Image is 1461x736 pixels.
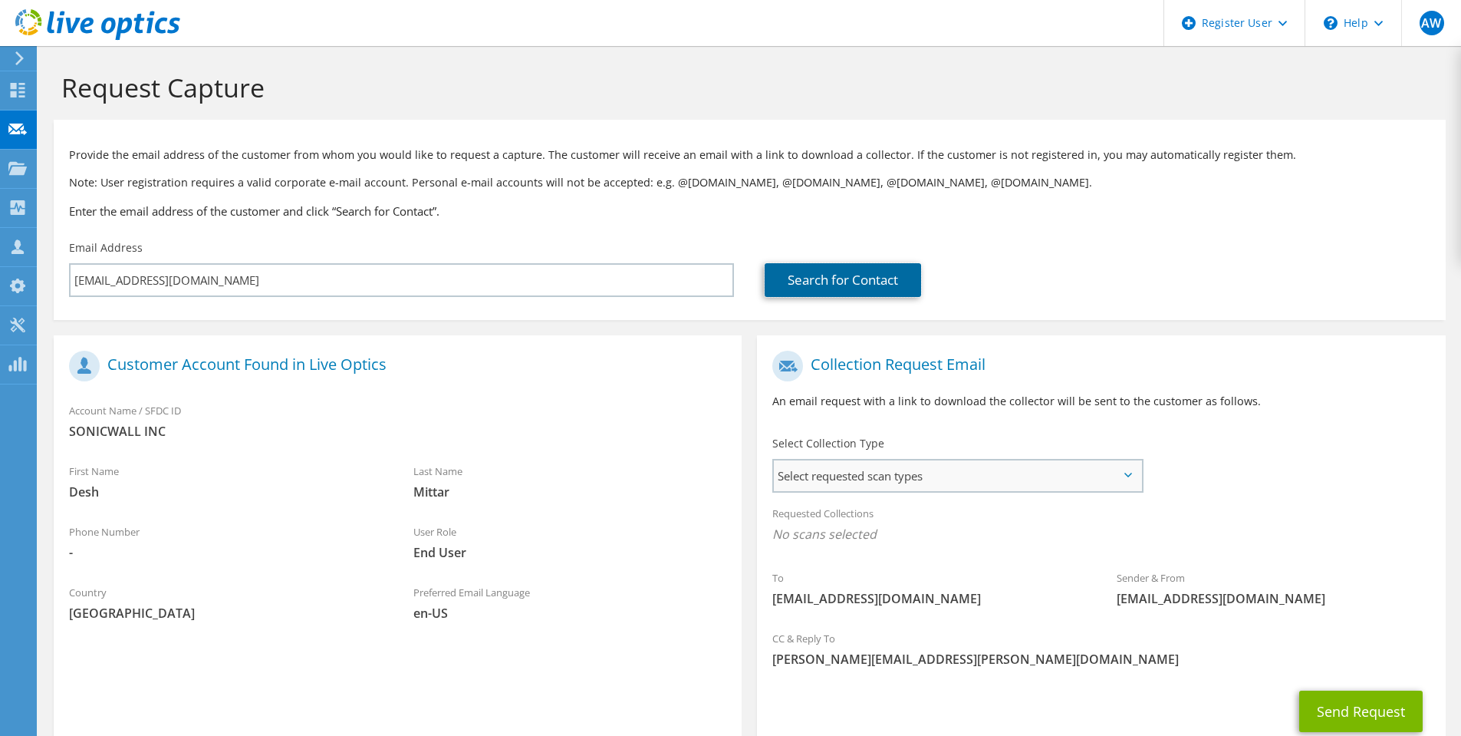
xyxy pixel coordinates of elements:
svg: \n [1324,16,1338,30]
p: An email request with a link to download the collector will be sent to the customer as follows. [772,393,1430,410]
span: Desh [69,484,383,500]
span: [EMAIL_ADDRESS][DOMAIN_NAME] [1117,590,1430,607]
div: First Name [54,455,398,508]
label: Select Collection Type [772,436,884,451]
span: End User [413,544,727,561]
div: Requested Collections [757,497,1445,554]
span: [PERSON_NAME][EMAIL_ADDRESS][PERSON_NAME][DOMAIN_NAME] [772,651,1430,668]
label: Email Address [69,240,143,256]
span: Mittar [413,484,727,500]
div: Last Name [398,455,742,508]
a: Search for Contact [765,263,921,297]
span: AW [1420,11,1444,35]
div: Preferred Email Language [398,576,742,629]
div: Country [54,576,398,629]
h1: Collection Request Email [772,351,1422,381]
span: No scans selected [772,526,1430,543]
div: Sender & From [1101,562,1446,615]
div: To [757,562,1101,615]
p: Provide the email address of the customer from whom you would like to request a capture. The cust... [69,147,1430,163]
h1: Request Capture [61,71,1430,104]
span: Select requested scan types [774,460,1141,491]
span: [GEOGRAPHIC_DATA] [69,605,383,622]
span: - [69,544,383,561]
div: CC & Reply To [757,622,1445,675]
p: Note: User registration requires a valid corporate e-mail account. Personal e-mail accounts will ... [69,174,1430,191]
div: User Role [398,516,742,569]
span: SONICWALL INC [69,423,726,440]
div: Account Name / SFDC ID [54,394,742,447]
button: Send Request [1299,691,1423,732]
h3: Enter the email address of the customer and click “Search for Contact”. [69,203,1430,219]
span: en-US [413,605,727,622]
h1: Customer Account Found in Live Optics [69,351,719,381]
div: Phone Number [54,516,398,569]
span: [EMAIL_ADDRESS][DOMAIN_NAME] [772,590,1086,607]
